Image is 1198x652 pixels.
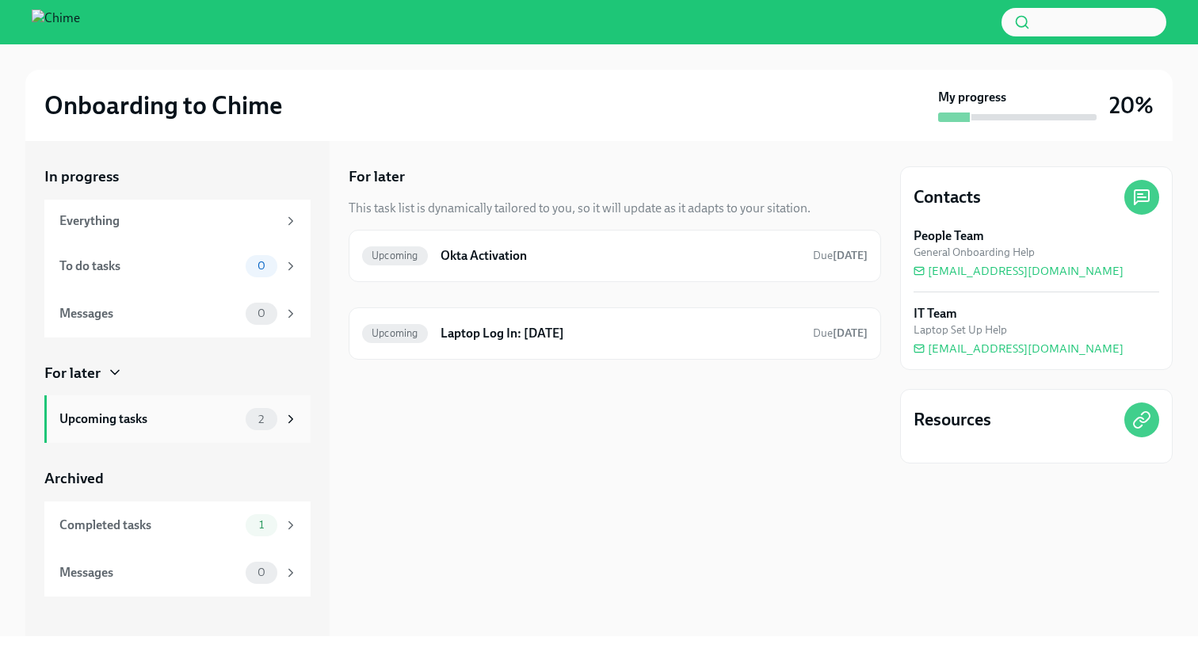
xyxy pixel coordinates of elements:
span: 0 [248,307,275,319]
a: To do tasks0 [44,242,311,290]
strong: [DATE] [833,326,868,340]
a: [EMAIL_ADDRESS][DOMAIN_NAME] [914,341,1124,357]
a: Completed tasks1 [44,501,311,549]
a: In progress [44,166,311,187]
span: 0 [248,260,275,272]
span: Due [813,249,868,262]
h3: 20% [1109,91,1154,120]
a: Messages0 [44,290,311,337]
a: Archived [44,468,311,489]
h6: Laptop Log In: [DATE] [441,325,800,342]
h6: Okta Activation [441,247,800,265]
a: Messages0 [44,549,311,597]
span: August 31st, 2025 18:00 [813,248,868,263]
img: Chime [32,10,80,35]
a: Everything [44,200,311,242]
strong: [DATE] [833,249,868,262]
a: UpcomingLaptop Log In: [DATE]Due[DATE] [362,321,868,346]
a: Upcoming tasks2 [44,395,311,443]
h4: Resources [914,408,991,432]
div: To do tasks [59,257,239,275]
h4: Contacts [914,185,981,209]
a: UpcomingOkta ActivationDue[DATE] [362,243,868,269]
div: Everything [59,212,277,230]
div: Messages [59,564,239,581]
strong: People Team [914,227,984,245]
span: General Onboarding Help [914,245,1035,260]
div: Messages [59,305,239,322]
h5: For later [349,166,405,187]
strong: My progress [938,89,1006,106]
a: [EMAIL_ADDRESS][DOMAIN_NAME] [914,263,1124,279]
div: For later [44,363,101,383]
div: Completed tasks [59,517,239,534]
div: This task list is dynamically tailored to you, so it will update as it adapts to your sitation. [349,200,811,217]
span: Upcoming [362,250,428,261]
strong: IT Team [914,305,957,322]
span: Laptop Set Up Help [914,322,1007,337]
span: Upcoming [362,327,428,339]
h2: Onboarding to Chime [44,90,282,121]
span: 1 [250,519,273,531]
span: September 2nd, 2025 18:00 [813,326,868,341]
div: Upcoming tasks [59,410,239,428]
span: 0 [248,566,275,578]
a: For later [44,363,311,383]
span: 2 [249,414,273,425]
span: Due [813,326,868,340]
